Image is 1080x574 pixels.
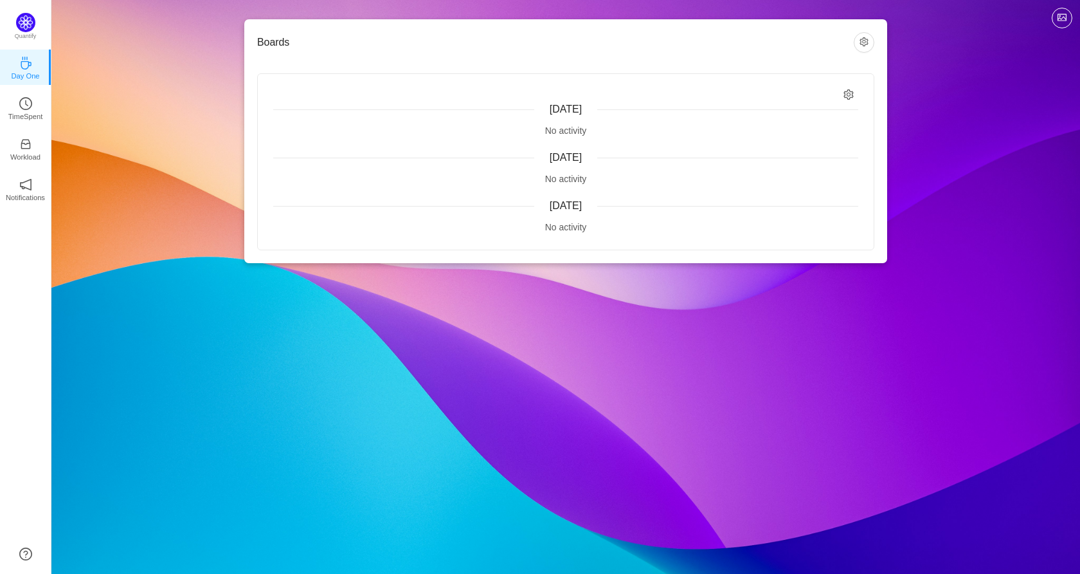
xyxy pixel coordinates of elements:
a: icon: question-circle [19,548,32,560]
i: icon: inbox [19,138,32,151]
button: icon: picture [1052,8,1072,28]
a: icon: notificationNotifications [19,182,32,195]
i: icon: coffee [19,57,32,69]
span: [DATE] [550,152,582,163]
button: icon: setting [854,32,874,53]
a: icon: clock-circleTimeSpent [19,101,32,114]
a: icon: coffeeDay One [19,60,32,73]
i: icon: clock-circle [19,97,32,110]
span: [DATE] [550,200,582,211]
div: No activity [273,172,858,186]
i: icon: notification [19,178,32,191]
span: [DATE] [550,104,582,115]
p: Workload [10,151,40,163]
p: Notifications [6,192,45,203]
img: Quantify [16,13,35,32]
h3: Boards [257,36,854,49]
i: icon: setting [843,89,854,100]
div: No activity [273,221,858,234]
a: icon: inboxWorkload [19,142,32,154]
p: TimeSpent [8,111,43,122]
p: Day One [11,70,39,82]
p: Quantify [15,32,37,41]
div: No activity [273,124,858,138]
